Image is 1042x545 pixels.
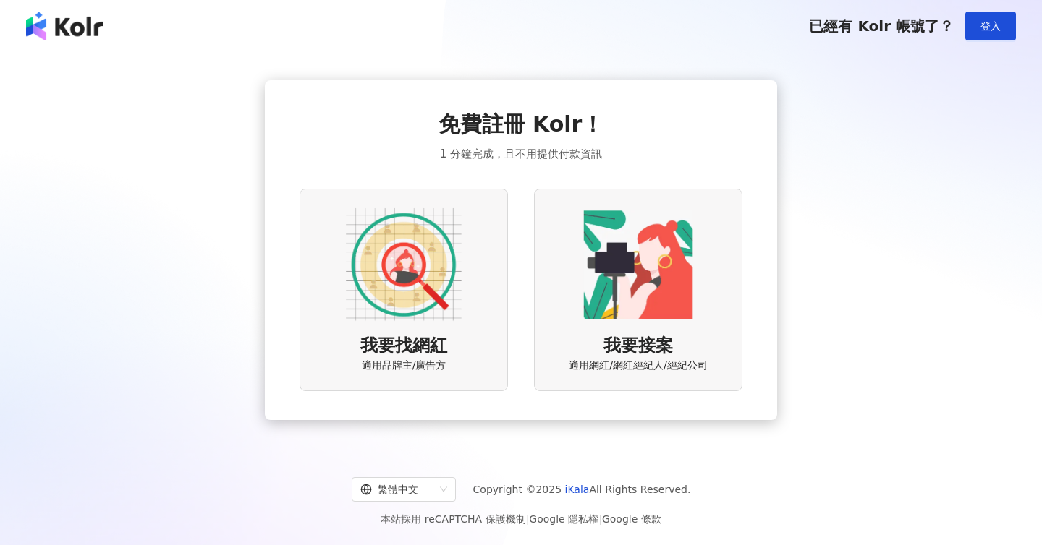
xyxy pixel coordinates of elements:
[598,513,602,525] span: |
[439,109,604,140] span: 免費註冊 Kolr！
[526,513,530,525] span: |
[440,145,602,163] span: 1 分鐘完成，且不用提供付款資訊
[565,484,590,495] a: iKala
[362,359,446,373] span: 適用品牌主/廣告方
[346,207,462,322] img: AD identity option
[360,478,434,501] div: 繁體中文
[569,359,707,373] span: 適用網紅/網紅經紀人/經紀公司
[602,513,661,525] a: Google 條款
[809,17,954,35] span: 已經有 Kolr 帳號了？
[360,334,447,359] span: 我要找網紅
[381,510,661,528] span: 本站採用 reCAPTCHA 保護機制
[580,207,696,322] img: KOL identity option
[529,513,598,525] a: Google 隱私權
[980,20,1001,32] span: 登入
[965,12,1016,40] button: 登入
[473,481,691,498] span: Copyright © 2025 All Rights Reserved.
[26,12,103,40] img: logo
[603,334,673,359] span: 我要接案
